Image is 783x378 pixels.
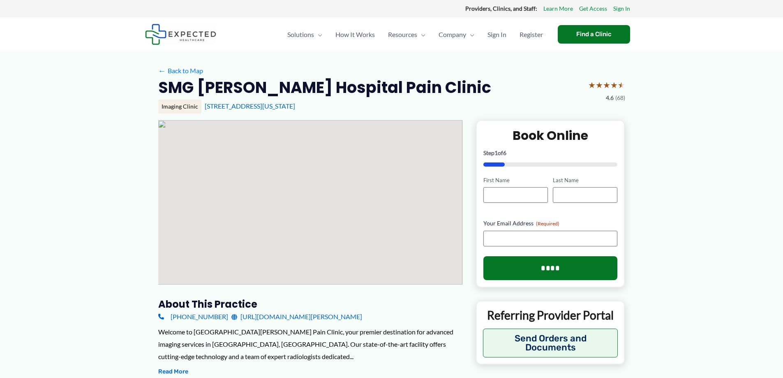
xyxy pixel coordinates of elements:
[558,25,630,44] a: Find a Clinic
[481,20,513,49] a: Sign In
[329,20,381,49] a: How It Works
[487,20,506,49] span: Sign In
[439,20,466,49] span: Company
[494,149,498,156] span: 1
[588,77,596,93] span: ★
[158,298,463,311] h3: About this practice
[536,220,559,227] span: (Required)
[231,311,362,323] a: [URL][DOMAIN_NAME][PERSON_NAME]
[615,93,625,103] span: (68)
[335,20,375,49] span: How It Works
[432,20,481,49] a: CompanyMenu Toggle
[503,149,506,156] span: 6
[618,77,625,93] span: ★
[158,100,201,114] div: Imaging Clinic
[596,77,603,93] span: ★
[579,3,607,14] a: Get Access
[543,3,573,14] a: Learn More
[158,311,228,323] a: [PHONE_NUMBER]
[314,20,322,49] span: Menu Toggle
[513,20,550,49] a: Register
[158,65,203,77] a: ←Back to Map
[466,20,474,49] span: Menu Toggle
[553,176,617,184] label: Last Name
[417,20,425,49] span: Menu Toggle
[483,176,548,184] label: First Name
[483,128,618,144] h2: Book Online
[158,367,188,377] button: Read More
[158,326,463,362] div: Welcome to [GEOGRAPHIC_DATA][PERSON_NAME] Pain Clinic, your premier destination for advanced imag...
[388,20,417,49] span: Resources
[281,20,550,49] nav: Primary Site Navigation
[483,150,618,156] p: Step of
[158,77,491,97] h2: SMG [PERSON_NAME] Hospital Pain Clinic
[603,77,610,93] span: ★
[381,20,432,49] a: ResourcesMenu Toggle
[606,93,614,103] span: 4.6
[281,20,329,49] a: SolutionsMenu Toggle
[520,20,543,49] span: Register
[465,5,537,12] strong: Providers, Clinics, and Staff:
[205,102,295,110] a: [STREET_ADDRESS][US_STATE]
[483,308,618,322] p: Referring Provider Portal
[483,219,618,227] label: Your Email Address
[158,67,166,74] span: ←
[613,3,630,14] a: Sign In
[145,24,216,45] img: Expected Healthcare Logo - side, dark font, small
[483,329,618,357] button: Send Orders and Documents
[610,77,618,93] span: ★
[287,20,314,49] span: Solutions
